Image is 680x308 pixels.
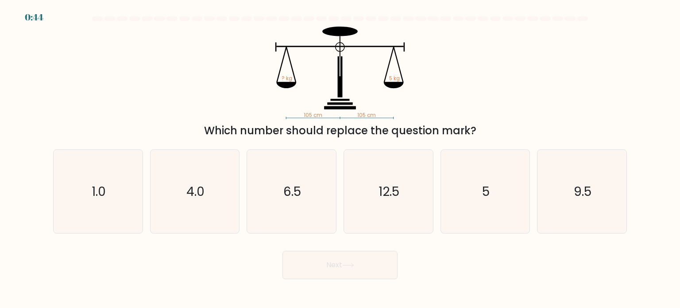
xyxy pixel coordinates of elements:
[282,251,398,279] button: Next
[389,75,400,82] tspan: 5 kg
[379,182,400,200] text: 12.5
[574,182,591,200] text: 9.5
[92,182,106,200] text: 1.0
[282,75,292,82] tspan: ? kg
[25,11,43,24] div: 0:44
[284,182,301,200] text: 6.5
[304,112,322,119] tspan: 105 cm
[357,112,376,119] tspan: 105 cm
[186,182,205,200] text: 4.0
[482,182,490,200] text: 5
[58,123,622,139] div: Which number should replace the question mark?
